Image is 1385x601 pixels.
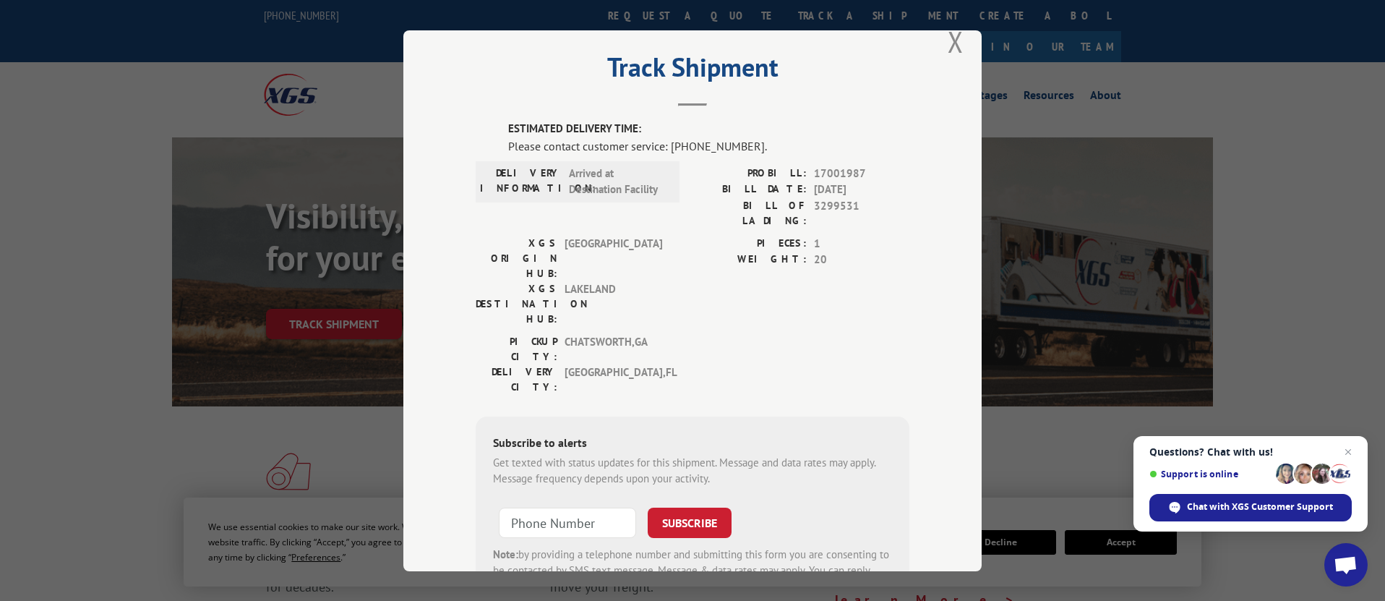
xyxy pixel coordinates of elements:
[1149,494,1352,521] span: Chat with XGS Customer Support
[948,22,964,61] button: Close modal
[480,165,562,197] label: DELIVERY INFORMATION:
[692,182,807,198] label: BILL DATE:
[814,252,909,268] span: 20
[648,507,732,537] button: SUBSCRIBE
[814,197,909,228] span: 3299531
[476,235,557,281] label: XGS ORIGIN HUB:
[493,547,518,560] strong: Note:
[476,281,557,326] label: XGS DESTINATION HUB:
[565,281,662,326] span: LAKELAND
[565,333,662,364] span: CHATSWORTH , GA
[1187,500,1333,513] span: Chat with XGS Customer Support
[493,546,892,595] div: by providing a telephone number and submitting this form you are consenting to be contacted by SM...
[1324,543,1368,587] a: Open chat
[493,454,892,487] div: Get texted with status updates for this shipment. Message and data rates may apply. Message frequ...
[565,235,662,281] span: [GEOGRAPHIC_DATA]
[476,333,557,364] label: PICKUP CITY:
[493,433,892,454] div: Subscribe to alerts
[565,364,662,394] span: [GEOGRAPHIC_DATA] , FL
[569,165,666,197] span: Arrived at Destination Facility
[814,235,909,252] span: 1
[692,252,807,268] label: WEIGHT:
[499,507,636,537] input: Phone Number
[476,57,909,85] h2: Track Shipment
[692,165,807,182] label: PROBILL:
[814,182,909,198] span: [DATE]
[692,235,807,252] label: PIECES:
[476,364,557,394] label: DELIVERY CITY:
[508,121,909,137] label: ESTIMATED DELIVERY TIME:
[814,165,909,182] span: 17001987
[692,197,807,228] label: BILL OF LADING:
[508,137,909,154] div: Please contact customer service: [PHONE_NUMBER].
[1149,446,1352,458] span: Questions? Chat with us!
[1149,469,1271,479] span: Support is online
